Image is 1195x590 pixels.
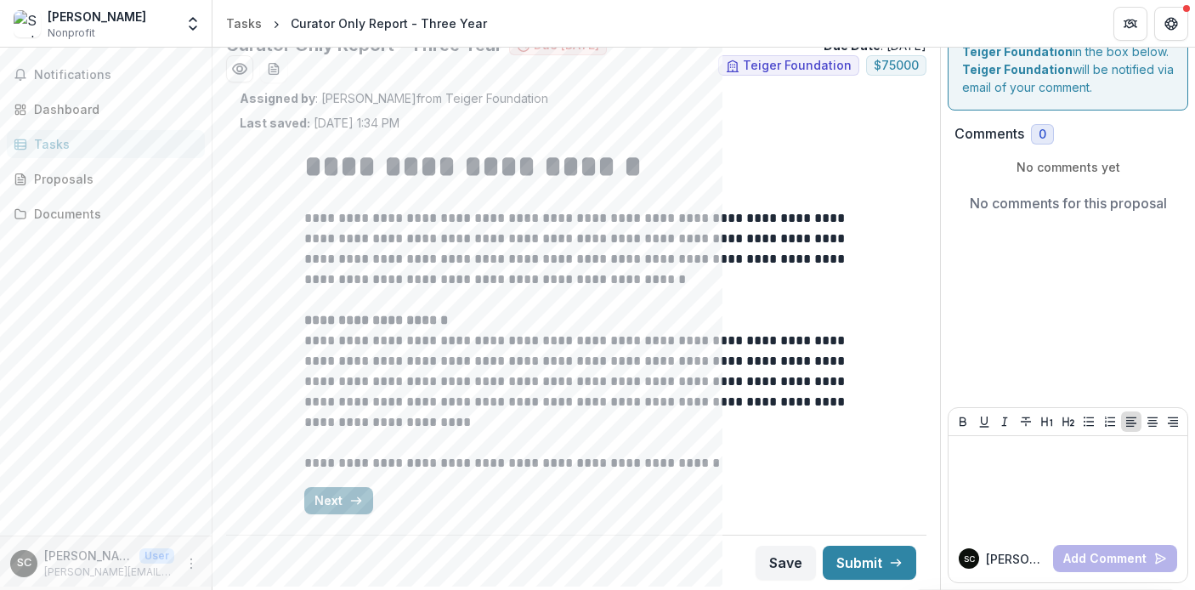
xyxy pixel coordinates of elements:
[953,411,973,432] button: Bold
[139,548,174,564] p: User
[874,59,919,73] span: $ 75000
[1121,411,1141,432] button: Align Left
[44,547,133,564] p: [PERSON_NAME]
[48,26,95,41] span: Nonprofit
[970,193,1167,213] p: No comments for this proposal
[181,553,201,574] button: More
[260,55,287,82] button: download-word-button
[34,100,191,118] div: Dashboard
[1053,545,1177,572] button: Add Comment
[14,10,41,37] img: Sophia Cosmadopoulos
[291,14,487,32] div: Curator Only Report - Three Year
[743,59,852,73] span: Teiger Foundation
[1037,411,1057,432] button: Heading 1
[17,558,31,569] div: SOPHIA COSMADOPOULOS
[34,135,191,153] div: Tasks
[824,38,881,53] strong: Due Date
[34,170,191,188] div: Proposals
[823,546,916,580] button: Submit
[1100,411,1120,432] button: Ordered List
[1079,411,1099,432] button: Bullet List
[219,11,269,36] a: Tasks
[7,130,205,158] a: Tasks
[240,114,399,132] p: [DATE] 1:34 PM
[954,126,1024,142] h2: Comments
[44,564,174,580] p: [PERSON_NAME][EMAIL_ADDRESS][DOMAIN_NAME]
[240,91,315,105] strong: Assigned by
[1142,411,1163,432] button: Align Center
[240,116,310,130] strong: Last saved:
[7,165,205,193] a: Proposals
[1039,128,1046,142] span: 0
[948,10,1188,111] div: Send comments or questions to in the box below. will be notified via email of your comment.
[7,200,205,228] a: Documents
[962,62,1073,77] strong: Teiger Foundation
[954,158,1181,176] p: No comments yet
[7,95,205,123] a: Dashboard
[34,68,198,82] span: Notifications
[226,14,262,32] div: Tasks
[974,411,994,432] button: Underline
[1016,411,1036,432] button: Strike
[994,411,1015,432] button: Italicize
[181,7,205,41] button: Open entity switcher
[1113,7,1147,41] button: Partners
[240,89,913,107] p: : [PERSON_NAME] from Teiger Foundation
[304,487,373,514] button: Next
[964,555,975,564] div: SOPHIA COSMADOPOULOS
[1058,411,1079,432] button: Heading 2
[34,205,191,223] div: Documents
[1163,411,1183,432] button: Align Right
[7,61,205,88] button: Notifications
[756,546,816,580] button: Save
[986,550,1046,568] p: [PERSON_NAME]
[219,11,494,36] nav: breadcrumb
[48,8,146,26] div: [PERSON_NAME]
[962,44,1073,59] strong: Teiger Foundation
[1154,7,1188,41] button: Get Help
[226,55,253,82] button: Preview 6dcd1e65-f41b-4975-a5ba-87753e5c7e86.pdf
